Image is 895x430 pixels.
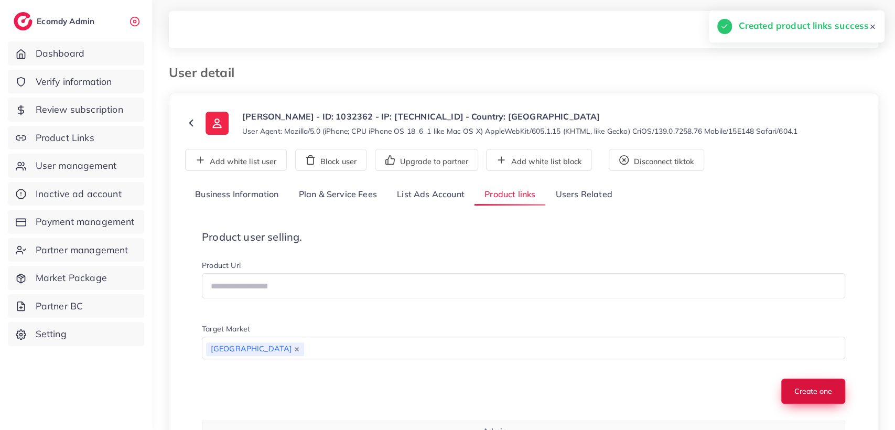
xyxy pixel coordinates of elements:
[8,98,144,122] a: Review subscription
[202,231,845,243] h4: Product user selling.
[8,238,144,262] a: Partner management
[387,184,475,206] a: List Ads Account
[8,294,144,318] a: Partner BC
[8,210,144,234] a: Payment management
[289,184,387,206] a: Plan & Service Fees
[36,75,112,89] span: Verify information
[8,322,144,346] a: Setting
[206,112,229,135] img: ic-user-info.36bf1079.svg
[206,342,304,356] span: [GEOGRAPHIC_DATA]
[202,337,845,359] div: Search for option
[36,299,83,313] span: Partner BC
[8,126,144,150] a: Product Links
[375,149,478,171] button: Upgrade to partner
[738,19,869,33] h5: Created product links success
[36,47,84,60] span: Dashboard
[14,12,33,30] img: logo
[8,41,144,66] a: Dashboard
[8,70,144,94] a: Verify information
[36,243,128,257] span: Partner management
[202,324,250,334] label: Target Market
[781,379,845,404] button: Create one
[242,110,797,123] p: [PERSON_NAME] - ID: 1032362 - IP: [TECHNICAL_ID] - Country: [GEOGRAPHIC_DATA]
[36,131,94,145] span: Product Links
[36,215,135,229] span: Payment management
[185,184,289,206] a: Business Information
[8,182,144,206] a: Inactive ad account
[36,159,116,173] span: User management
[475,184,545,206] a: Product links
[294,347,299,352] button: Deselect Pakistan
[242,126,797,136] small: User Agent: Mozilla/5.0 (iPhone; CPU iPhone OS 18_6_1 like Mac OS X) AppleWebKit/605.1.15 (KHTML,...
[305,340,832,357] input: Search for option
[609,149,704,171] button: Disconnect tiktok
[202,260,241,271] label: Product Url
[8,154,144,178] a: User management
[36,187,122,201] span: Inactive ad account
[169,65,243,80] h3: User detail
[37,16,97,26] h2: Ecomdy Admin
[36,327,67,341] span: Setting
[36,103,123,116] span: Review subscription
[36,271,107,285] span: Market Package
[545,184,622,206] a: Users Related
[295,149,366,171] button: Block user
[8,266,144,290] a: Market Package
[486,149,592,171] button: Add white list block
[185,149,287,171] button: Add white list user
[14,12,97,30] a: logoEcomdy Admin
